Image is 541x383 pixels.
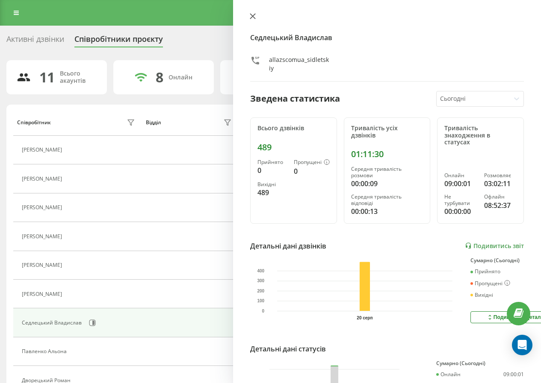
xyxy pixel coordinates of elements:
[22,320,84,326] div: Седлецький Владислав
[357,316,372,320] text: 20 серп
[351,194,423,206] div: Середня тривалість відповіді
[257,278,264,283] text: 300
[257,142,330,152] div: 489
[250,92,340,105] div: Зведена статистика
[503,371,524,377] div: 09:00:01
[250,344,326,354] div: Детальні дані статусів
[484,172,517,178] div: Розмовляє
[351,166,423,178] div: Середня тривалість розмови
[60,70,97,85] div: Всього акаунтів
[436,371,461,377] div: Онлайн
[444,206,477,216] div: 00:00:00
[257,159,287,165] div: Прийнято
[512,335,532,355] div: Open Intercom Messenger
[169,74,192,81] div: Онлайн
[257,298,264,303] text: 100
[351,149,423,159] div: 01:11:30
[257,269,264,273] text: 400
[262,309,265,313] text: 0
[351,178,423,189] div: 00:00:09
[351,206,423,216] div: 00:00:13
[351,125,423,139] div: Тривалість усіх дзвінків
[6,35,64,48] div: Активні дзвінки
[465,242,524,249] a: Подивитись звіт
[39,69,55,85] div: 11
[250,241,326,251] div: Детальні дані дзвінків
[22,348,69,354] div: Павленко Альона
[444,172,477,178] div: Онлайн
[22,291,64,297] div: [PERSON_NAME]
[74,35,163,48] div: Співробітники проєкту
[257,125,330,132] div: Всього дзвінків
[294,159,330,166] div: Пропущені
[257,165,287,175] div: 0
[484,178,517,189] div: 03:02:11
[250,32,524,43] h4: Седлецький Владислав
[470,292,493,298] div: Вихідні
[22,147,64,153] div: [PERSON_NAME]
[484,200,517,211] div: 08:52:37
[444,125,517,146] div: Тривалість знаходження в статусах
[294,166,330,176] div: 0
[22,205,64,211] div: [PERSON_NAME]
[17,120,51,126] div: Співробітник
[257,181,287,187] div: Вихідні
[156,69,163,85] div: 8
[444,178,477,189] div: 09:00:01
[484,194,517,200] div: Офлайн
[257,187,287,198] div: 489
[444,194,477,206] div: Не турбувати
[146,120,161,126] div: Відділ
[470,280,510,287] div: Пропущені
[22,176,64,182] div: [PERSON_NAME]
[257,289,264,293] text: 200
[269,56,330,73] div: allazscomua_sidletskiy
[22,262,64,268] div: [PERSON_NAME]
[436,360,524,366] div: Сумарно (Сьогодні)
[470,269,500,275] div: Прийнято
[22,234,64,240] div: [PERSON_NAME]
